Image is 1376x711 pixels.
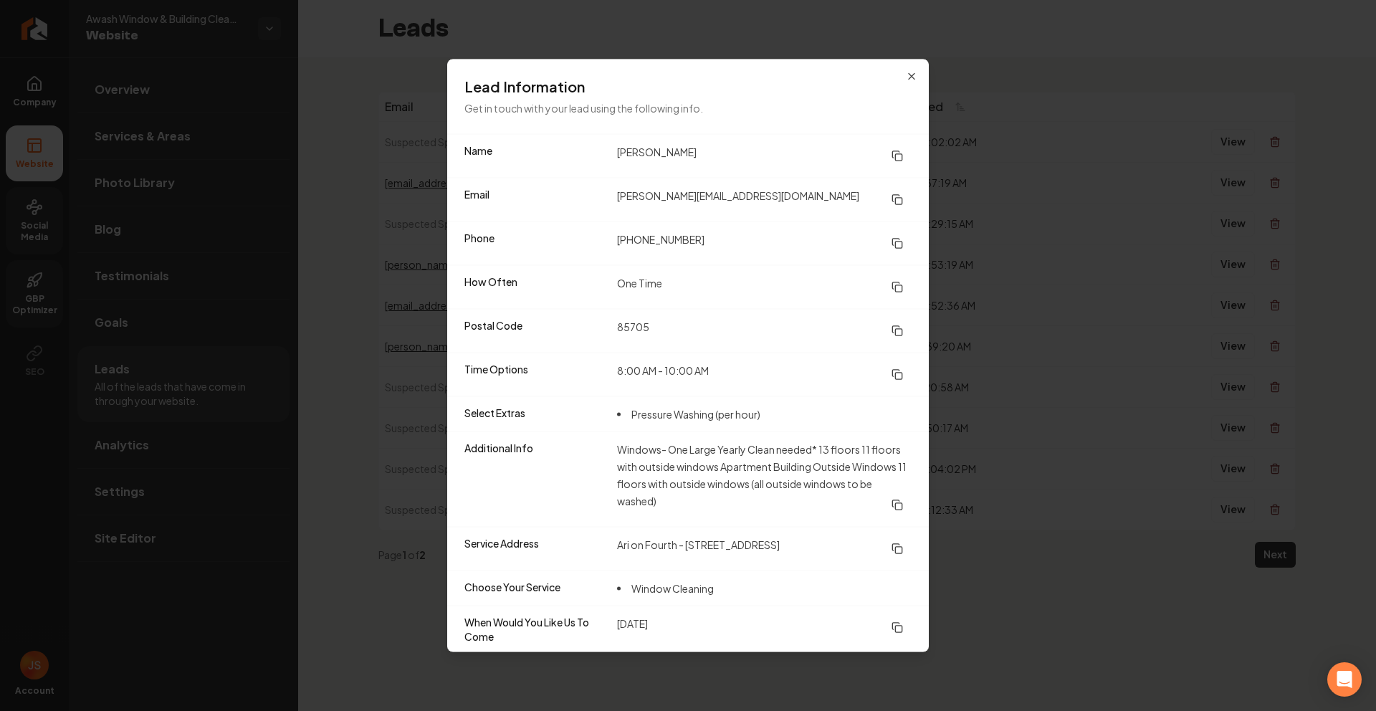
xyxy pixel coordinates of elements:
[464,362,606,388] dt: Time Options
[617,275,912,300] dd: One Time
[464,187,606,213] dt: Email
[464,536,606,562] dt: Service Address
[464,275,606,300] dt: How Often
[464,615,606,644] dt: When Would You Like Us To Come
[617,580,714,597] li: Window Cleaning
[464,231,606,257] dt: Phone
[617,615,912,644] dd: [DATE]
[617,441,912,518] dd: Windows- One Large Yearly Clean needed* 13 floors 11 floors with outside windows Apartment Buildi...
[617,143,912,169] dd: [PERSON_NAME]
[464,318,606,344] dt: Postal Code
[617,318,912,344] dd: 85705
[464,406,606,423] dt: Select Extras
[464,441,606,518] dt: Additional Info
[464,77,912,97] h3: Lead Information
[617,187,912,213] dd: [PERSON_NAME][EMAIL_ADDRESS][DOMAIN_NAME]
[464,580,606,597] dt: Choose Your Service
[617,362,912,388] dd: 8:00 AM - 10:00 AM
[617,536,912,562] dd: Ari on Fourth - [STREET_ADDRESS]
[617,231,912,257] dd: [PHONE_NUMBER]
[464,143,606,169] dt: Name
[464,100,912,117] p: Get in touch with your lead using the following info.
[617,406,760,423] li: Pressure Washing (per hour)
